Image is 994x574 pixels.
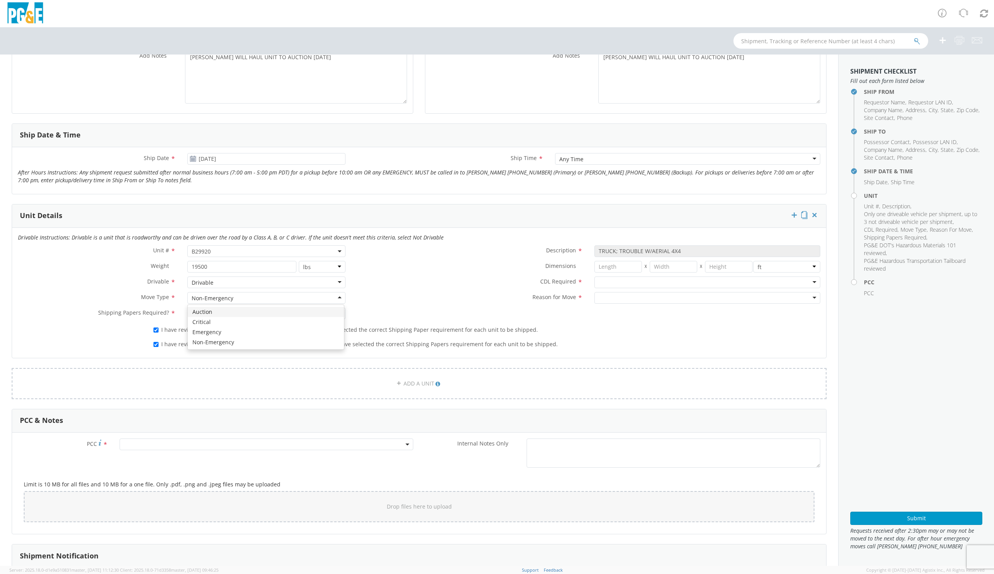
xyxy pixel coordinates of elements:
[941,106,953,114] span: State
[864,138,911,146] li: ,
[864,129,982,134] h4: Ship To
[98,309,169,316] span: Shipping Papers Required?
[864,178,889,186] li: ,
[559,155,583,163] div: Any Time
[864,99,905,106] span: Requestor Name
[957,146,978,153] span: Zip Code
[864,241,980,257] li: ,
[594,261,642,273] input: Length
[850,527,982,550] span: Requests received after 2:30pm may or may not be moved to the next day. For after hour emergency ...
[20,131,81,139] h3: Ship Date & Time
[929,106,939,114] li: ,
[864,279,982,285] h4: PCC
[866,567,985,573] span: Copyright © [DATE]-[DATE] Agistix Inc., All Rights Reserved
[20,417,63,424] h3: PCC & Notes
[913,138,958,146] li: ,
[9,567,119,573] span: Server: 2025.18.0-d1e9a510831
[139,52,167,59] span: Add Notes
[906,146,927,154] li: ,
[120,567,219,573] span: Client: 2025.18.0-71d3358
[957,146,980,154] li: ,
[850,77,982,85] span: Fill out each form listed below
[864,234,927,241] li: ,
[864,257,966,272] span: PG&E Hazardous Transportation Tailboard reviewed
[882,202,911,210] li: ,
[941,106,955,114] li: ,
[908,99,952,106] span: Requestor LAN ID
[864,193,982,199] h4: Unit
[153,247,169,254] span: Unit #
[20,212,62,220] h3: Unit Details
[161,326,538,333] span: I have reviewed the and have selected the correct Shipping Paper requirement for each unit to be ...
[546,247,576,254] span: Description
[864,210,980,226] li: ,
[545,262,576,269] span: Dimensions
[387,503,452,510] span: Drop files here to upload
[906,106,925,114] span: Address
[864,210,977,225] span: Only one driveable vehicle per shipment, up to 3 not driveable vehicle per shipment
[864,202,879,210] span: Unit #
[864,114,894,121] span: Site Contact
[12,368,827,399] a: ADD A UNIT
[941,146,953,153] span: State
[18,169,814,184] i: After Hours Instructions: Any shipment request submitted after normal business hours (7:00 am - 5...
[929,146,939,154] li: ,
[864,146,904,154] li: ,
[929,106,938,114] span: City
[144,154,169,162] span: Ship Date
[553,52,580,59] span: Add Notes
[705,261,753,273] input: Height
[864,178,888,186] span: Ship Date
[864,146,902,153] span: Company Name
[147,278,169,285] span: Drivable
[906,146,925,153] span: Address
[957,106,980,114] li: ,
[187,245,345,257] span: B29920
[864,154,894,161] span: Site Contact
[192,248,341,255] span: B29920
[901,226,927,233] span: Move Type
[650,261,697,273] input: Width
[864,289,874,297] span: PCC
[192,294,233,302] div: Non-Emergency
[908,99,953,106] li: ,
[864,106,904,114] li: ,
[171,567,219,573] span: master, [DATE] 09:46:25
[850,67,916,76] strong: Shipment Checklist
[24,481,814,487] h5: Limit is 10 MB for all files and 10 MB for a one file. Only .pdf, .png and .jpeg files may be upl...
[906,106,927,114] li: ,
[141,293,169,301] span: Move Type
[697,261,705,273] span: X
[850,512,982,525] button: Submit
[522,567,539,573] a: Support
[864,99,906,106] li: ,
[192,279,213,287] div: Drivable
[913,138,957,146] span: Possessor LAN ID
[897,154,913,161] span: Phone
[188,307,344,317] div: Auction
[532,293,576,301] span: Reason for Move
[864,234,926,241] span: Shipping Papers Required
[891,178,915,186] span: Ship Time
[930,226,972,233] span: Reason For Move
[882,202,910,210] span: Description
[20,552,99,560] h3: Shipment Notification
[864,89,982,95] h4: Ship From
[864,226,899,234] li: ,
[733,33,928,49] input: Shipment, Tracking or Reference Number (at least 4 chars)
[18,234,444,241] i: Drivable Instructions: Drivable is a unit that is roadworthy and can be driven over the road by a...
[544,567,563,573] a: Feedback
[153,342,159,347] input: I have reviewed thePG&E's Hazardous Transportation Tailboardand have selected the correct Shippin...
[71,567,119,573] span: master, [DATE] 11:12:30
[188,317,344,327] div: Critical
[151,262,169,269] span: Weight
[864,202,880,210] li: ,
[457,440,508,447] span: Internal Notes Only
[929,146,938,153] span: City
[957,106,978,114] span: Zip Code
[897,114,913,121] span: Phone
[6,2,45,25] img: pge-logo-06675f144f4cfa6a6814.png
[941,146,955,154] li: ,
[642,261,650,273] span: X
[930,226,973,234] li: ,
